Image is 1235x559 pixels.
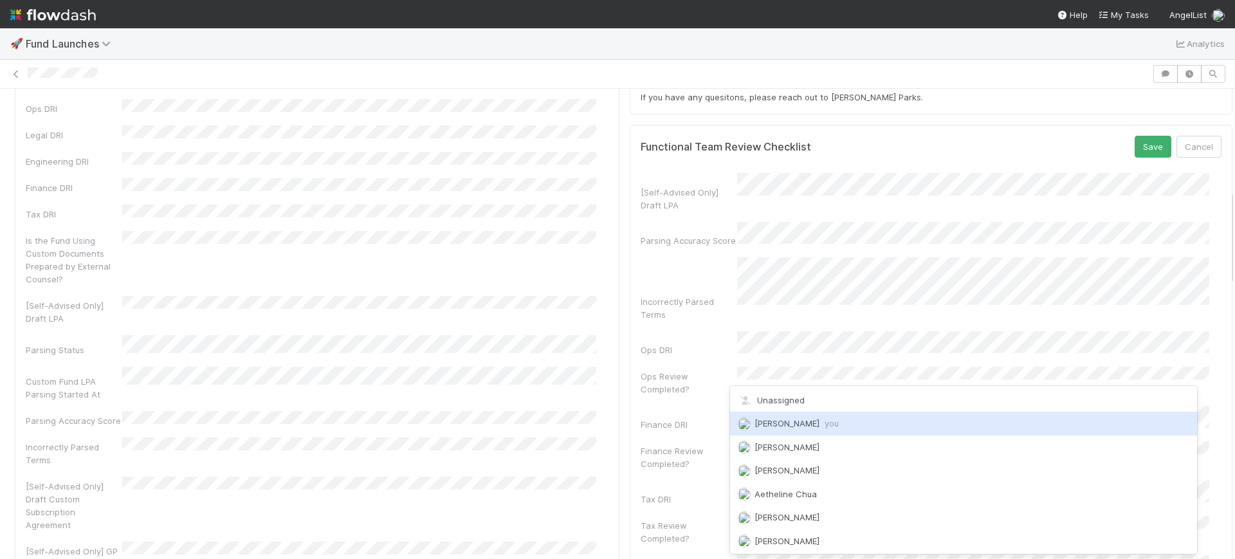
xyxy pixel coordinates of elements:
[26,37,117,50] span: Fund Launches
[641,444,737,470] div: Finance Review Completed?
[755,512,819,522] span: [PERSON_NAME]
[738,464,751,477] img: avatar_55c8bf04-bdf8-4706-8388-4c62d4787457.png
[26,102,122,115] div: Ops DRI
[738,511,751,524] img: avatar_df83acd9-d480-4d6e-a150-67f005a3ea0d.png
[755,442,819,452] span: [PERSON_NAME]
[10,4,96,26] img: logo-inverted-e16ddd16eac7371096b0.svg
[26,375,122,401] div: Custom Fund LPA Parsing Started At
[26,344,122,356] div: Parsing Status
[26,234,122,286] div: Is the Fund Using Custom Documents Prepared by External Counsel?
[641,519,737,545] div: Tax Review Completed?
[738,441,751,454] img: avatar_1d14498f-6309-4f08-8780-588779e5ce37.png
[26,480,122,531] div: [Self-Advised Only] Draft Custom Subscription Agreement
[26,208,122,221] div: Tax DRI
[1098,10,1149,20] span: My Tasks
[755,465,819,475] span: [PERSON_NAME]
[641,370,737,396] div: Ops Review Completed?
[26,441,122,466] div: Incorrectly Parsed Terms
[641,344,737,356] div: Ops DRI
[26,299,122,325] div: [Self-Advised Only] Draft LPA
[641,418,737,431] div: Finance DRI
[641,186,737,212] div: [Self-Advised Only] Draft LPA
[755,418,839,428] span: [PERSON_NAME]
[641,493,737,506] div: Tax DRI
[10,38,23,49] span: 🚀
[1212,9,1225,22] img: avatar_fee1282a-8af6-4c79-b7c7-bf2cfad99775.png
[755,536,819,546] span: [PERSON_NAME]
[738,395,805,405] span: Unassigned
[641,234,737,247] div: Parsing Accuracy Score
[1098,8,1149,21] a: My Tasks
[26,181,122,194] div: Finance DRI
[26,155,122,168] div: Engineering DRI
[738,535,751,547] img: avatar_a30eae2f-1634-400a-9e21-710cfd6f71f0.png
[1174,36,1225,51] a: Analytics
[26,129,122,142] div: Legal DRI
[641,295,737,321] div: Incorrectly Parsed Terms
[1176,136,1221,158] button: Cancel
[755,489,817,499] span: Aetheline Chua
[738,488,751,500] img: avatar_103f69d0-f655-4f4f-bc28-f3abe7034599.png
[26,414,122,427] div: Parsing Accuracy Score
[1135,136,1171,158] button: Save
[641,141,811,154] h5: Functional Team Review Checklist
[1057,8,1088,21] div: Help
[1169,10,1207,20] span: AngelList
[825,418,839,428] span: you
[738,417,751,430] img: avatar_fee1282a-8af6-4c79-b7c7-bf2cfad99775.png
